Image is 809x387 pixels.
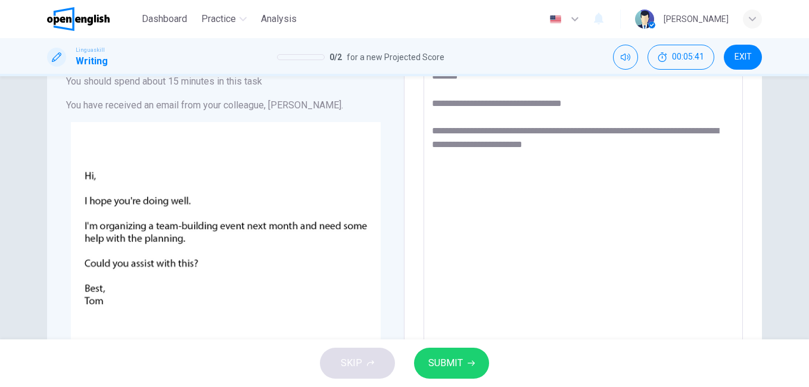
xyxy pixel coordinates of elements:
img: en [548,15,563,24]
div: [PERSON_NAME] [664,12,729,26]
h6: You have received an email from your colleague, [PERSON_NAME]. [66,98,385,113]
button: EXIT [724,45,762,70]
a: OpenEnglish logo [47,7,137,31]
span: Analysis [261,12,297,26]
h6: You should spend about 15 minutes in this task [66,74,385,89]
span: 00:05:41 [672,52,704,62]
img: OpenEnglish logo [47,7,110,31]
div: Mute [613,45,638,70]
span: Linguaskill [76,46,105,54]
span: Practice [201,12,236,26]
span: for a new Projected Score [347,50,444,64]
div: Hide [648,45,714,70]
button: Dashboard [137,8,192,30]
img: Profile picture [635,10,654,29]
span: SUBMIT [428,355,463,372]
h1: Writing [76,54,108,68]
button: Practice [197,8,251,30]
button: 00:05:41 [648,45,714,70]
span: 0 / 2 [329,50,342,64]
span: Dashboard [142,12,187,26]
button: Analysis [256,8,301,30]
button: SUBMIT [414,348,489,379]
span: EXIT [735,52,752,62]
